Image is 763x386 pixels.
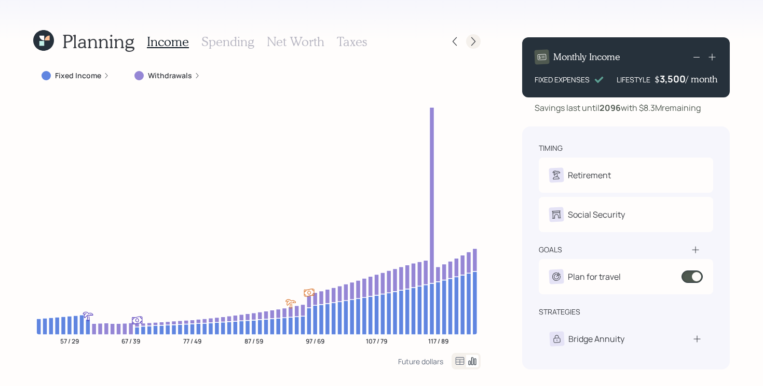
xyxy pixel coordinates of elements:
label: Withdrawals [148,70,192,81]
div: goals [539,245,562,255]
tspan: 87 / 59 [244,336,263,345]
div: Plan for travel [568,270,621,283]
tspan: 67 / 39 [121,336,140,345]
div: FIXED EXPENSES [535,74,590,85]
h3: Taxes [337,34,367,49]
tspan: 77 / 49 [183,336,201,345]
tspan: 107 / 79 [366,336,387,345]
div: Social Security [568,208,625,221]
tspan: 97 / 69 [306,336,324,345]
tspan: 57 / 29 [60,336,79,345]
h4: / month [686,74,717,85]
div: strategies [539,307,580,317]
h4: $ [655,74,660,85]
h4: Monthly Income [553,51,620,63]
b: 2096 [599,102,621,113]
div: 3,500 [660,73,686,85]
h3: Income [147,34,189,49]
h3: Net Worth [267,34,324,49]
label: Fixed Income [55,70,101,81]
div: Future dollars [398,356,443,366]
div: Bridge Annuity [568,333,624,345]
div: Savings last until with $8.3M remaining [535,102,701,114]
tspan: 117 / 89 [428,336,448,345]
div: timing [539,143,563,153]
h1: Planning [62,30,134,52]
div: LIFESTYLE [617,74,650,85]
h3: Spending [201,34,254,49]
div: Retirement [568,169,611,181]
